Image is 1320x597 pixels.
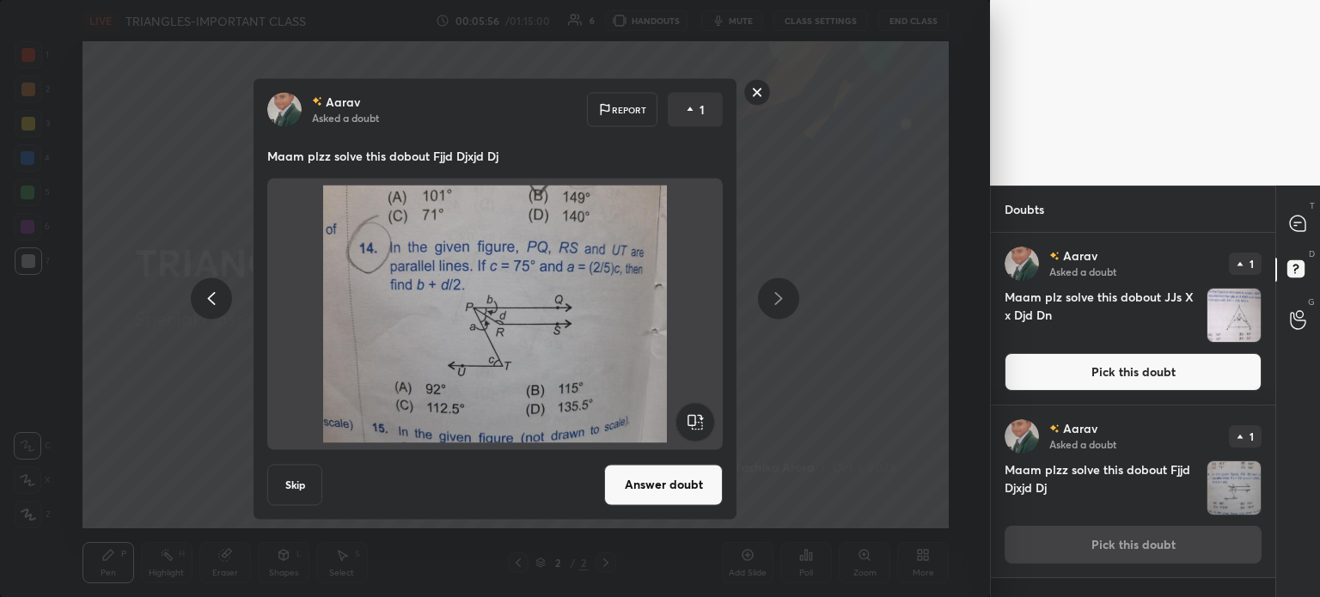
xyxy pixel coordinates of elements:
img: 1759296988M5CZ4Q.JPEG [1207,289,1261,342]
p: Maam plzz solve this dobout Fjjd Djxjd Dj [267,147,723,164]
p: T [1310,199,1315,212]
p: 1 [1250,259,1254,269]
p: Asked a doubt [312,110,379,124]
p: 1 [700,101,705,118]
button: Answer doubt [604,464,723,505]
button: Skip [267,464,322,505]
div: grid [991,233,1275,597]
p: 1 [1250,431,1254,442]
p: D [1309,247,1315,260]
p: Asked a doubt [1049,437,1116,451]
img: no-rating-badge.077c3623.svg [312,97,322,107]
img: no-rating-badge.077c3623.svg [1049,252,1060,261]
p: G [1308,295,1315,308]
img: no-rating-badge.077c3623.svg [1049,424,1060,434]
p: Aarav [326,94,360,108]
img: 1759296967E7EVAQ.JPEG [288,185,702,442]
p: Asked a doubt [1049,265,1116,278]
h4: Maam plz solve this dobout JJs X x Djd Dn [1005,288,1200,343]
p: Aarav [1063,249,1097,263]
p: Doubts [991,186,1058,232]
p: Aarav [1063,422,1097,436]
img: 1759296967E7EVAQ.JPEG [1207,461,1261,515]
div: Report [587,92,657,126]
button: Pick this doubt [1005,353,1262,391]
img: b7e52b27c09f41849cd24db520ec60c0.jpg [1005,247,1039,281]
img: b7e52b27c09f41849cd24db520ec60c0.jpg [267,92,302,126]
img: b7e52b27c09f41849cd24db520ec60c0.jpg [1005,419,1039,454]
h4: Maam plzz solve this dobout Fjjd Djxjd Dj [1005,460,1200,515]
